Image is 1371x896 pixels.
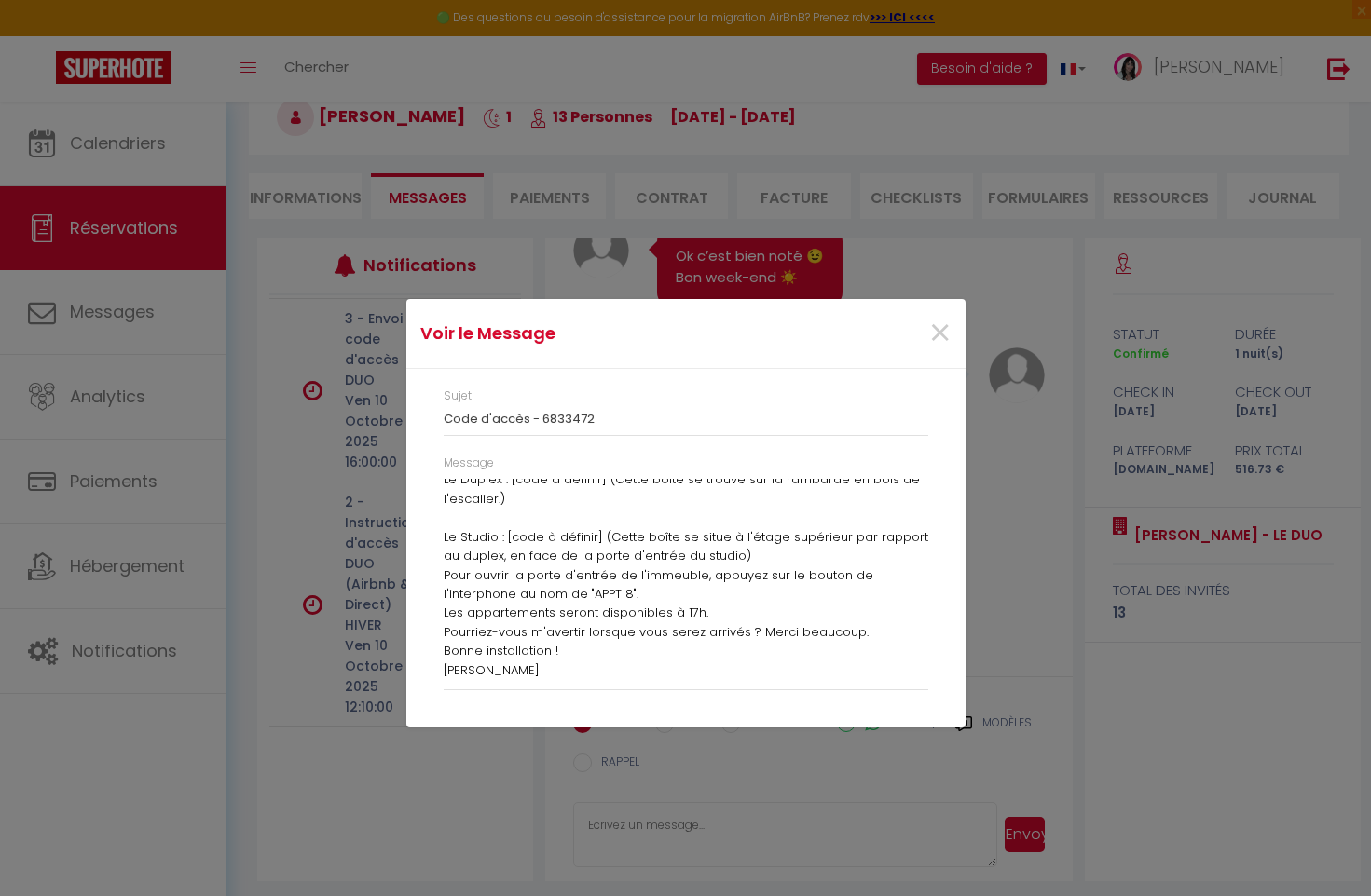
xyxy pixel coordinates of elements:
[928,305,952,361] span: ×
[444,604,928,622] p: Les appartements seront disponibles à 17h.
[420,320,766,346] h4: Voir le Message
[928,314,952,354] button: Close
[444,623,928,642] p: Pourriez-vous m'avertir lorsque vous serez arrivés ? Merci beaucoup.
[444,455,494,472] label: Message
[444,661,928,680] p: [PERSON_NAME]
[444,566,928,604] p: Pour ouvrir la porte d'entrée de l'immeuble, appuyez sur le bouton de l'interphone au nom de "APP...
[444,387,472,405] label: Sujet
[444,412,928,427] h3: Code d'accès - 6833472
[444,433,928,566] p: Comme prévu, voici vos codes pour les boîtes à clés sécurisées : Le Duplex : [code à définir] (Ce...
[444,642,928,660] p: Bonne installation !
